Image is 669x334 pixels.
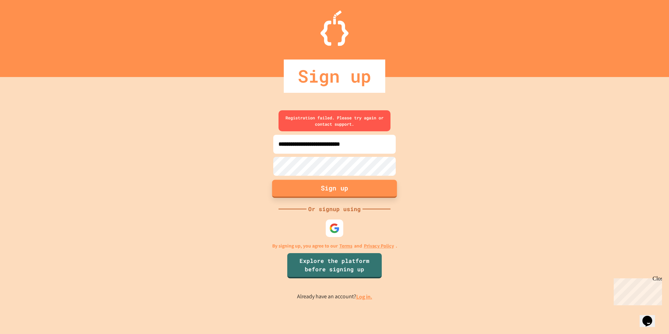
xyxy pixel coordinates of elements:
[356,293,372,300] a: Log in.
[364,242,394,250] a: Privacy Policy
[321,11,348,46] img: Logo.svg
[307,205,362,213] div: Or signup using
[272,180,397,198] button: Sign up
[287,253,382,278] a: Explore the platform before signing up
[640,306,662,327] iframe: chat widget
[329,223,340,234] img: google-icon.svg
[284,60,385,93] div: Sign up
[3,3,48,44] div: Chat with us now!Close
[279,110,390,131] div: Registration failed. Please try again or contact support.
[339,242,352,250] a: Terms
[297,292,372,301] p: Already have an account?
[272,242,397,250] p: By signing up, you agree to our and .
[611,276,662,305] iframe: chat widget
